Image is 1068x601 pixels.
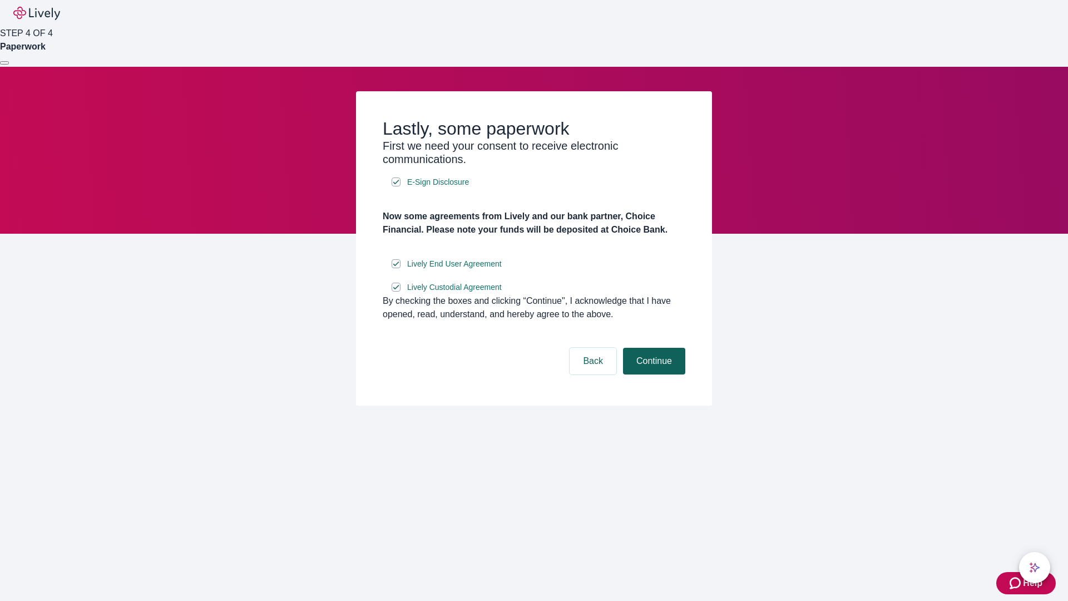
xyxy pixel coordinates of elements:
[383,294,685,321] div: By checking the boxes and clicking “Continue", I acknowledge that I have opened, read, understand...
[405,280,504,294] a: e-sign disclosure document
[996,572,1056,594] button: Zendesk support iconHelp
[13,7,60,20] img: Lively
[407,282,502,293] span: Lively Custodial Agreement
[1019,552,1050,583] button: chat
[570,348,616,375] button: Back
[1023,577,1042,590] span: Help
[383,139,685,166] h3: First we need your consent to receive electronic communications.
[623,348,685,375] button: Continue
[407,258,502,270] span: Lively End User Agreement
[405,175,471,189] a: e-sign disclosure document
[1010,577,1023,590] svg: Zendesk support icon
[405,257,504,271] a: e-sign disclosure document
[1029,562,1040,573] svg: Lively AI Assistant
[383,210,685,237] h4: Now some agreements from Lively and our bank partner, Choice Financial. Please note your funds wi...
[407,176,469,188] span: E-Sign Disclosure
[383,118,685,139] h2: Lastly, some paperwork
